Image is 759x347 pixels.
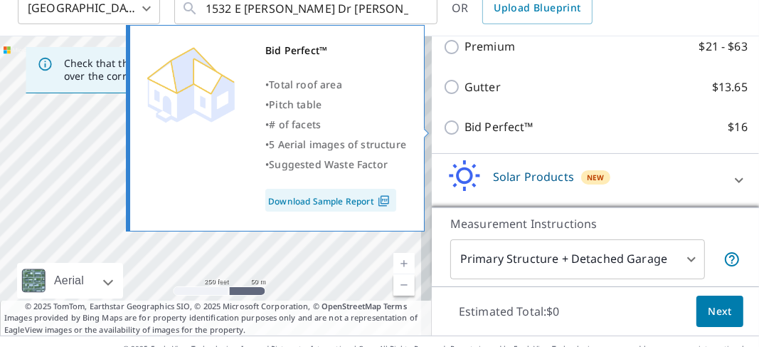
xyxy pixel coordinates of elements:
[269,157,388,171] span: Suggested Waste Factor
[699,38,748,56] p: $21 - $63
[696,296,743,328] button: Next
[25,301,407,313] span: © 2025 TomTom, Earthstar Geographics SIO, © 2025 Microsoft Corporation, ©
[64,57,359,83] p: Check that the address is accurate, then drag the marker over the correct structure.
[17,263,123,299] div: Aerial
[265,115,406,135] div: •
[265,75,406,95] div: •
[269,98,322,111] span: Pitch table
[587,172,605,183] span: New
[465,78,501,96] p: Gutter
[265,135,406,155] div: •
[493,168,574,185] p: Solar Products
[50,263,88,299] div: Aerial
[374,195,393,207] img: Pdf Icon
[393,253,415,274] a: Current Level 17, Zoom In
[708,303,732,321] span: Next
[728,118,748,136] p: $16
[443,160,748,200] div: Solar ProductsNew
[465,118,534,136] p: Bid Perfect™
[450,215,741,232] p: Measurement Instructions
[265,155,406,175] div: •
[465,38,515,56] p: Premium
[383,301,407,311] a: Terms
[712,78,748,96] p: $13.65
[141,41,240,126] img: Premium
[269,138,406,151] span: 5 Aerial images of structure
[265,189,396,212] a: Download Sample Report
[269,78,342,91] span: Total roof area
[450,239,705,279] div: Primary Structure + Detached Garage
[723,251,741,268] span: Your report will include the primary structure and a detached garage if one exists.
[265,41,406,61] div: Bid Perfect™
[265,95,406,115] div: •
[393,274,415,296] a: Current Level 17, Zoom Out
[447,296,571,327] p: Estimated Total: $0
[269,118,321,131] span: # of facets
[322,301,381,311] a: OpenStreetMap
